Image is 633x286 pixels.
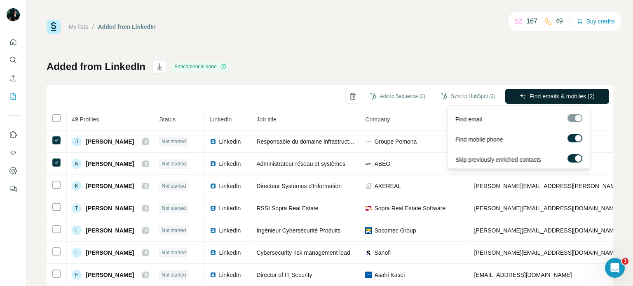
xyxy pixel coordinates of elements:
[374,160,390,168] span: ABÉO
[86,204,134,212] span: [PERSON_NAME]
[72,159,82,169] div: N
[86,182,134,190] span: [PERSON_NAME]
[159,116,176,123] span: Status
[210,138,216,145] img: LinkedIn logo
[162,160,186,167] span: Not started
[530,92,595,100] span: Find emails & mobiles (2)
[72,248,82,258] div: L
[365,249,372,256] img: company-logo
[526,16,537,26] p: 167
[365,160,372,167] img: company-logo
[47,60,145,73] h1: Added from LinkedIn
[92,23,94,31] li: /
[47,20,61,34] img: Surfe Logo
[256,160,345,167] span: Administrateur réseau et systèmes
[505,89,609,104] button: Find emails & mobiles (2)
[605,258,625,278] iframe: Intercom live chat
[256,272,312,278] span: Director of IT Security
[7,181,20,196] button: Feedback
[7,145,20,160] button: Use Surfe API
[172,62,229,72] div: Enrichment is done
[365,116,390,123] span: Company
[474,205,619,212] span: [PERSON_NAME][EMAIL_ADDRESS][DOMAIN_NAME]
[7,53,20,67] button: Search
[210,160,216,167] img: LinkedIn logo
[219,226,241,235] span: LinkedIn
[86,137,134,146] span: [PERSON_NAME]
[364,90,431,102] button: Add to Sequence (2)
[7,8,20,21] img: Avatar
[219,204,241,212] span: LinkedIn
[455,156,541,164] span: Skip previously enriched contacts
[374,182,401,190] span: AXEREAL
[86,249,134,257] span: [PERSON_NAME]
[162,182,186,190] span: Not started
[219,137,241,146] span: LinkedIn
[365,272,372,278] img: company-logo
[474,227,619,234] span: [PERSON_NAME][EMAIL_ADDRESS][DOMAIN_NAME]
[98,23,156,31] div: Added from LinkedIn
[455,115,482,123] span: Find email
[622,258,628,265] span: 1
[7,127,20,142] button: Use Surfe on LinkedIn
[556,16,563,26] p: 49
[374,226,416,235] span: Socomec Group
[210,205,216,212] img: LinkedIn logo
[256,227,340,234] span: Ingénieur Cybersécurité Produits
[256,249,350,256] span: Cybersecurity risk management lead
[365,205,372,212] img: company-logo
[374,249,391,257] span: Sanofi
[72,203,82,213] div: T
[7,35,20,49] button: Quick start
[435,90,501,102] button: Sync to HubSpot (2)
[162,271,186,279] span: Not started
[365,138,372,145] img: company-logo
[256,116,276,123] span: Job title
[210,227,216,234] img: LinkedIn logo
[7,89,20,104] button: My lists
[162,205,186,212] span: Not started
[219,271,241,279] span: LinkedIn
[219,249,241,257] span: LinkedIn
[365,227,372,234] img: company-logo
[72,181,82,191] div: K
[210,249,216,256] img: LinkedIn logo
[72,270,82,280] div: F
[72,116,99,123] span: 49 Profiles
[256,183,342,189] span: Directeur Systèmes d'Information
[210,183,216,189] img: LinkedIn logo
[219,182,241,190] span: LinkedIn
[162,227,186,234] span: Not started
[219,160,241,168] span: LinkedIn
[86,160,134,168] span: [PERSON_NAME]
[577,16,615,27] button: Buy credits
[210,272,216,278] img: LinkedIn logo
[72,137,82,146] div: J
[72,226,82,235] div: L
[86,226,134,235] span: [PERSON_NAME]
[474,249,619,256] span: [PERSON_NAME][EMAIL_ADDRESS][DOMAIN_NAME]
[162,138,186,145] span: Not started
[86,271,134,279] span: [PERSON_NAME]
[210,116,232,123] span: LinkedIn
[455,135,503,144] span: Find mobile phone
[374,271,405,279] span: Asahi Kasei
[256,138,357,145] span: Responsable du domaine infrastructure
[374,204,445,212] span: Sopra Real Estate Software
[374,137,417,146] span: Groupe Pomona
[7,163,20,178] button: Dashboard
[256,205,318,212] span: RSSI Sopra Real Estate
[69,23,88,30] a: My lists
[474,272,572,278] span: [EMAIL_ADDRESS][DOMAIN_NAME]
[162,249,186,256] span: Not started
[7,71,20,86] button: Enrich CSV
